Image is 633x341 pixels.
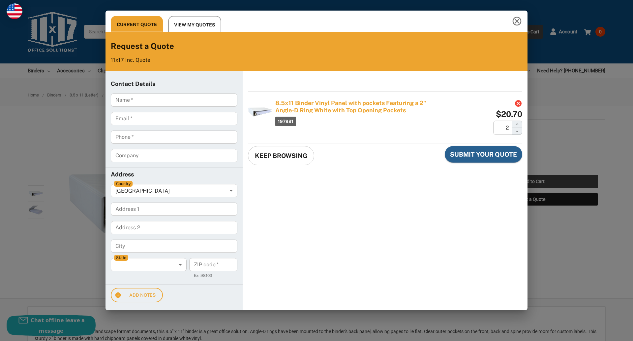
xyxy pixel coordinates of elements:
[111,258,184,271] div: ​
[514,99,522,107] button: Delete this product
[117,20,157,29] span: Current Quote
[111,94,237,107] input: Name
[248,146,314,165] button: Close quote dialog and go back to store page
[189,258,237,271] input: Address ZIP code
[275,99,440,114] a: 8.5x11 Binder Vinyl Panel with pockets Featuring a 2" Angle-D Ring White with Top Opening Pockets
[111,184,237,197] div: [GEOGRAPHIC_DATA]
[111,80,237,88] h6: Contact Details
[111,57,522,63] p: 11x17 Inc. Quote
[174,21,215,29] span: View My Quotes
[450,150,517,159] span: Submit Your Quote
[111,171,237,179] h6: Address
[111,288,163,303] button: Reveal the notes field
[512,121,522,128] button: Increase the Quantity
[111,41,522,52] h4: Request a Quote
[111,149,237,162] input: Company
[255,151,307,160] span: Keep Browsing
[445,146,522,163] button: Submit the quote dialog
[194,273,233,279] p: Ex: 98103
[506,11,527,32] button: Close this quote dialog
[496,110,522,118] div: $20.70
[118,291,156,299] span: Add Notes
[7,3,22,19] img: duty and tax information for United States
[111,112,237,125] input: Email
[111,203,237,216] input: Address Address 1
[248,99,273,124] img: 8.5x11 Binder Vinyl Panel with pockets Featuring a 2" Angle-D Ring White with Top Opening Pockets
[111,240,237,253] input: Address City
[111,221,237,234] input: Address Address 2
[111,131,237,144] input: Phone
[512,128,522,135] button: Decrease the Quantity
[275,117,296,126] span: 197981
